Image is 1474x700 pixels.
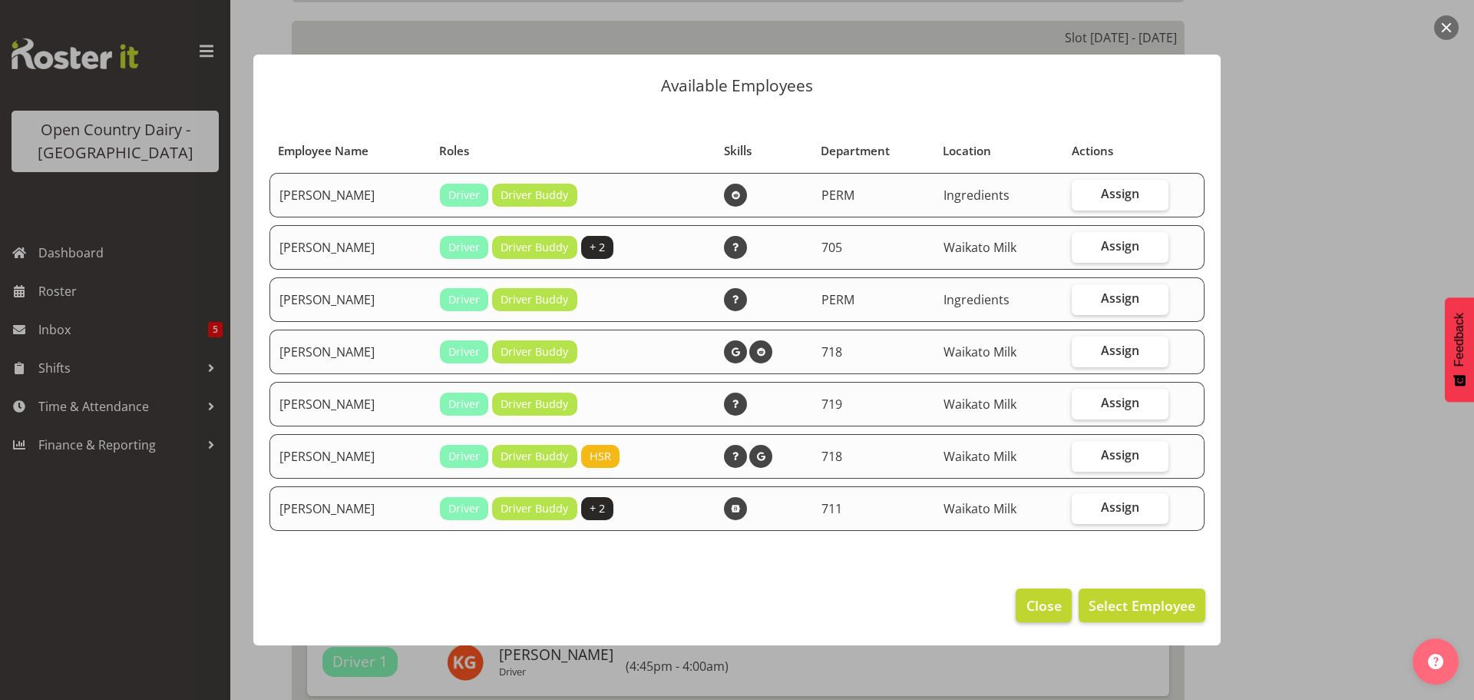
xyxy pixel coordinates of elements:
[944,291,1010,308] span: Ingredients
[448,448,480,465] span: Driver
[1101,238,1139,254] span: Assign
[448,239,480,256] span: Driver
[501,187,568,204] span: Driver Buddy
[501,396,568,413] span: Driver Buddy
[944,396,1016,413] span: Waikato Milk
[278,142,421,160] div: Employee Name
[1026,595,1062,615] span: Close
[269,434,431,479] td: [PERSON_NAME]
[1101,343,1139,358] span: Assign
[501,500,568,517] span: Driver Buddy
[1428,654,1443,669] img: help-xxl-2.png
[943,142,1054,160] div: Location
[501,448,568,465] span: Driver Buddy
[1101,499,1139,515] span: Assign
[448,187,480,204] span: Driver
[944,343,1016,360] span: Waikato Milk
[1072,142,1168,160] div: Actions
[269,330,431,374] td: [PERSON_NAME]
[269,277,431,322] td: [PERSON_NAME]
[1079,589,1205,622] button: Select Employee
[821,448,842,465] span: 718
[501,343,568,360] span: Driver Buddy
[1101,290,1139,306] span: Assign
[1101,395,1139,410] span: Assign
[944,187,1010,204] span: Ingredients
[590,500,605,517] span: + 2
[448,396,480,413] span: Driver
[821,187,854,204] span: PERM
[1101,447,1139,463] span: Assign
[439,142,706,160] div: Roles
[269,225,431,270] td: [PERSON_NAME]
[590,448,611,465] span: HSR
[590,239,605,256] span: + 2
[501,291,568,308] span: Driver Buddy
[821,343,842,360] span: 718
[1453,313,1466,367] span: Feedback
[821,291,854,308] span: PERM
[724,142,804,160] div: Skills
[269,78,1205,94] p: Available Employees
[1089,596,1195,615] span: Select Employee
[821,239,842,256] span: 705
[944,448,1016,465] span: Waikato Milk
[448,291,480,308] span: Driver
[821,142,925,160] div: Department
[1101,186,1139,201] span: Assign
[1016,589,1071,622] button: Close
[448,500,480,517] span: Driver
[269,173,431,217] td: [PERSON_NAME]
[944,500,1016,517] span: Waikato Milk
[269,486,431,531] td: [PERSON_NAME]
[269,382,431,426] td: [PERSON_NAME]
[448,343,480,360] span: Driver
[821,396,842,413] span: 719
[821,500,842,517] span: 711
[1445,297,1474,402] button: Feedback - Show survey
[944,239,1016,256] span: Waikato Milk
[501,239,568,256] span: Driver Buddy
